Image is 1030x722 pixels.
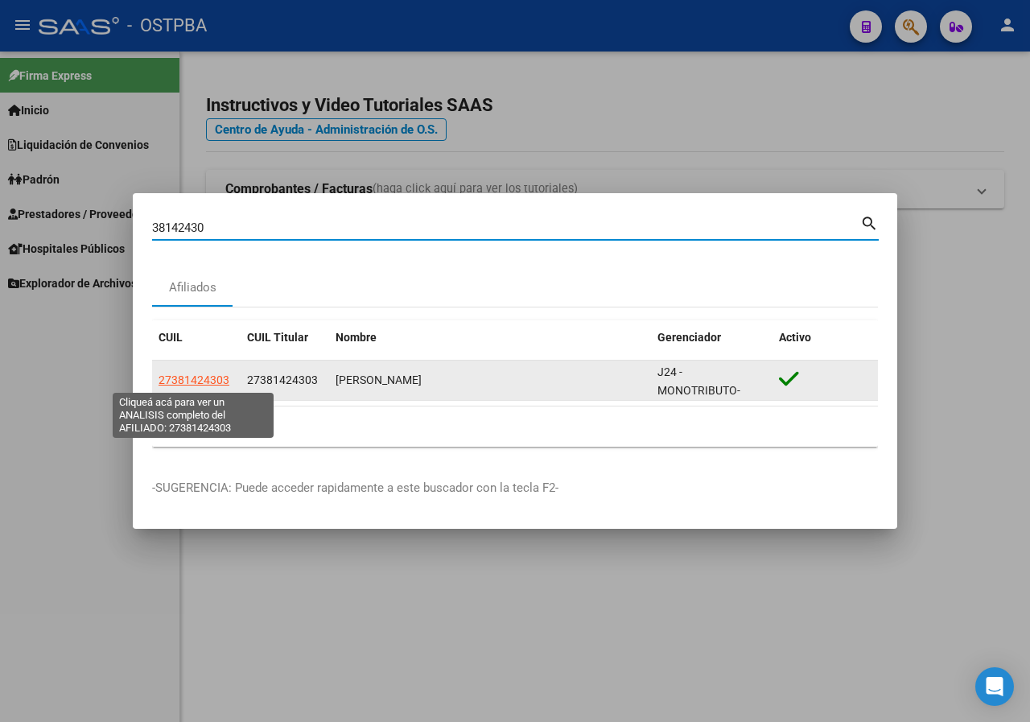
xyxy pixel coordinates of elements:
[329,320,651,355] datatable-header-cell: Nombre
[975,667,1014,706] div: Open Intercom Messenger
[657,365,752,433] span: J24 - MONOTRIBUTO-IGUALDAD SALUD-PRENSA
[152,479,878,497] p: -SUGERENCIA: Puede acceder rapidamente a este buscador con la tecla F2-
[657,331,721,344] span: Gerenciador
[169,278,216,297] div: Afiliados
[152,320,241,355] datatable-header-cell: CUIL
[247,373,318,386] span: 27381424303
[241,320,329,355] datatable-header-cell: CUIL Titular
[860,212,879,232] mat-icon: search
[772,320,878,355] datatable-header-cell: Activo
[159,331,183,344] span: CUIL
[779,331,811,344] span: Activo
[247,331,308,344] span: CUIL Titular
[336,331,377,344] span: Nombre
[651,320,772,355] datatable-header-cell: Gerenciador
[336,371,645,390] div: [PERSON_NAME]
[159,373,229,386] span: 27381424303
[152,406,878,447] div: 1 total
